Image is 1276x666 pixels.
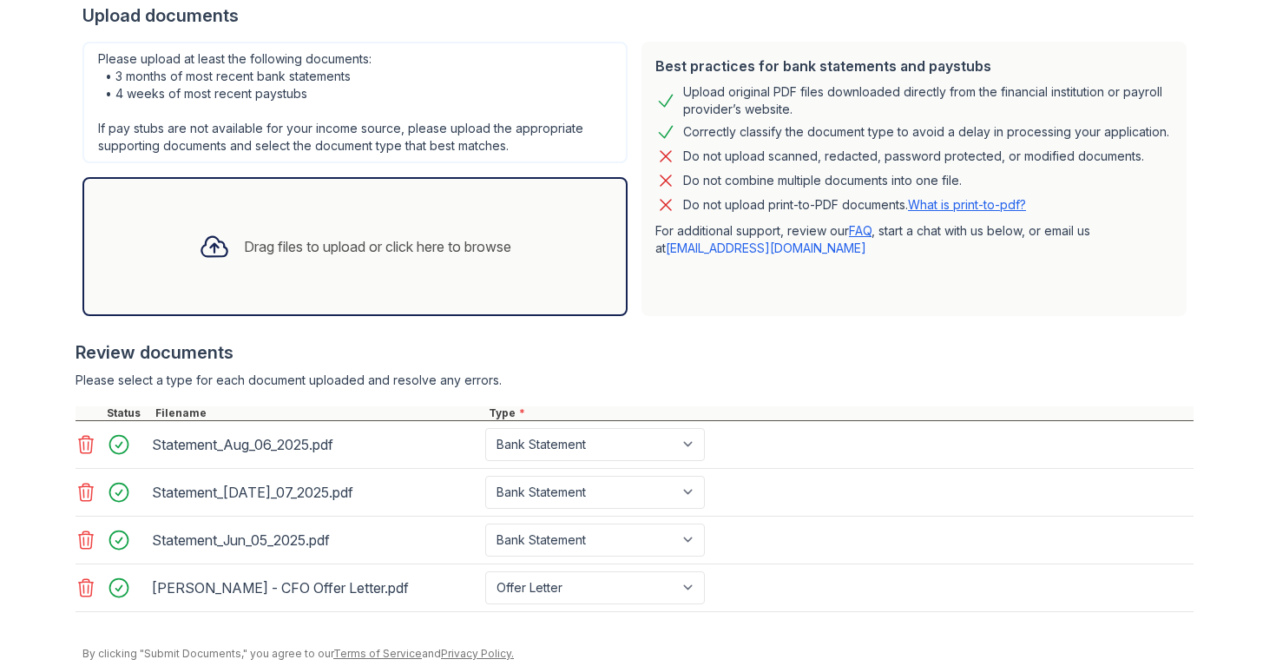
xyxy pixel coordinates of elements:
[244,236,511,257] div: Drag files to upload or click here to browse
[908,197,1026,212] a: What is print-to-pdf?
[82,42,628,163] div: Please upload at least the following documents: • 3 months of most recent bank statements • 4 wee...
[849,223,871,238] a: FAQ
[76,372,1194,389] div: Please select a type for each document uploaded and resolve any errors.
[683,170,962,191] div: Do not combine multiple documents into one file.
[152,574,478,602] div: [PERSON_NAME] - CFO Offer Letter.pdf
[82,647,1194,661] div: By clicking "Submit Documents," you agree to our and
[683,83,1173,118] div: Upload original PDF files downloaded directly from the financial institution or payroll provider’...
[485,406,1194,420] div: Type
[655,56,1173,76] div: Best practices for bank statements and paystubs
[152,406,485,420] div: Filename
[333,647,422,660] a: Terms of Service
[103,406,152,420] div: Status
[152,431,478,458] div: Statement_Aug_06_2025.pdf
[683,122,1169,142] div: Correctly classify the document type to avoid a delay in processing your application.
[441,647,514,660] a: Privacy Policy.
[683,196,1026,214] p: Do not upload print-to-PDF documents.
[152,526,478,554] div: Statement_Jun_05_2025.pdf
[683,146,1144,167] div: Do not upload scanned, redacted, password protected, or modified documents.
[82,3,1194,28] div: Upload documents
[666,241,866,255] a: [EMAIL_ADDRESS][DOMAIN_NAME]
[76,340,1194,365] div: Review documents
[655,222,1173,257] p: For additional support, review our , start a chat with us below, or email us at
[152,478,478,506] div: Statement_[DATE]_07_2025.pdf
